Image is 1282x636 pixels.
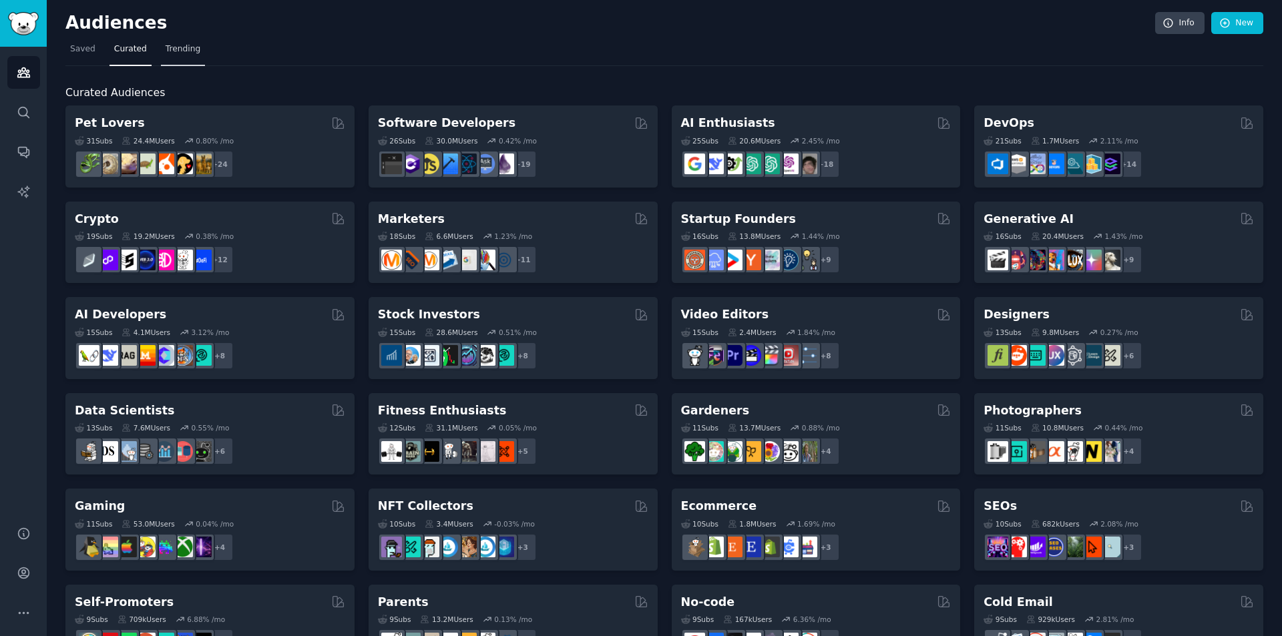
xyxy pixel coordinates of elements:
[797,537,817,557] img: ecommerce_growth
[681,211,796,228] h2: Startup Founders
[681,519,718,529] div: 10 Sub s
[116,345,137,366] img: Rag
[1096,615,1134,624] div: 2.81 % /mo
[1081,345,1102,366] img: learndesign
[122,519,174,529] div: 53.0M Users
[79,441,99,462] img: MachineLearning
[154,537,174,557] img: gamers
[425,136,477,145] div: 30.0M Users
[116,537,137,557] img: macgaming
[75,115,145,131] h2: Pet Lovers
[456,250,477,270] img: googleads
[722,250,742,270] img: startup
[728,328,777,337] div: 2.4M Users
[161,39,205,66] a: Trending
[419,345,439,366] img: Forex
[1025,441,1046,462] img: AnalogCommunity
[728,136,781,145] div: 20.6M Users
[494,615,532,624] div: 0.13 % /mo
[984,402,1082,419] h2: Photographers
[812,533,840,561] div: + 3
[75,594,174,611] h2: Self-Promoters
[1104,423,1142,432] div: 0.44 % /mo
[172,537,193,557] img: XboxGamers
[75,232,112,241] div: 19 Sub s
[493,345,514,366] img: technicalanalysis
[75,615,108,624] div: 9 Sub s
[456,153,477,174] img: reactnative
[191,441,212,462] img: data
[728,232,781,241] div: 13.8M Users
[425,423,477,432] div: 31.1M Users
[703,250,724,270] img: SaaS
[381,345,402,366] img: dividends
[681,498,757,515] h2: Ecommerce
[75,402,174,419] h2: Data Scientists
[988,153,1008,174] img: azuredevops
[759,441,780,462] img: flowers
[456,537,477,557] img: CryptoArt
[793,615,831,624] div: 6.36 % /mo
[984,306,1050,323] h2: Designers
[740,345,761,366] img: VideoEditors
[116,441,137,462] img: statistics
[797,345,817,366] img: postproduction
[1031,232,1084,241] div: 20.4M Users
[196,232,234,241] div: 0.38 % /mo
[1031,328,1080,337] div: 9.8M Users
[797,250,817,270] img: growmybusiness
[499,328,537,337] div: 0.51 % /mo
[509,533,537,561] div: + 3
[681,594,735,611] h2: No-code
[493,537,514,557] img: DigitalItems
[79,153,99,174] img: herpetology
[118,615,166,624] div: 709k Users
[196,519,234,529] div: 0.04 % /mo
[684,441,705,462] img: vegetablegardening
[172,345,193,366] img: llmops
[172,153,193,174] img: PetAdvice
[722,153,742,174] img: AItoolsCatalog
[988,537,1008,557] img: SEO_Digital_Marketing
[381,537,402,557] img: NFTExchange
[206,150,234,178] div: + 24
[437,441,458,462] img: weightroom
[681,423,718,432] div: 11 Sub s
[65,85,165,101] span: Curated Audiences
[812,150,840,178] div: + 18
[494,232,532,241] div: 1.23 % /mo
[378,328,415,337] div: 15 Sub s
[475,345,495,366] img: swingtrading
[984,498,1017,515] h2: SEOs
[1100,136,1138,145] div: 2.11 % /mo
[1025,345,1046,366] img: UI_Design
[378,519,415,529] div: 10 Sub s
[70,43,95,55] span: Saved
[703,441,724,462] img: succulents
[110,39,152,66] a: Curated
[419,441,439,462] img: workout
[703,345,724,366] img: editors
[1026,615,1075,624] div: 929k Users
[475,537,495,557] img: OpenseaMarket
[681,306,769,323] h2: Video Editors
[122,328,170,337] div: 4.1M Users
[425,232,473,241] div: 6.6M Users
[196,136,234,145] div: 0.80 % /mo
[1062,153,1083,174] img: platformengineering
[802,136,840,145] div: 2.45 % /mo
[812,437,840,465] div: + 4
[1044,537,1064,557] img: SEO_cases
[1025,537,1046,557] img: seogrowth
[378,615,411,624] div: 9 Sub s
[75,519,112,529] div: 11 Sub s
[456,441,477,462] img: fitness30plus
[984,211,1074,228] h2: Generative AI
[797,519,835,529] div: 1.69 % /mo
[984,594,1052,611] h2: Cold Email
[778,250,799,270] img: Entrepreneurship
[191,537,212,557] img: TwitchStreaming
[65,13,1155,34] h2: Audiences
[192,328,230,337] div: 3.12 % /mo
[1031,136,1080,145] div: 1.7M Users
